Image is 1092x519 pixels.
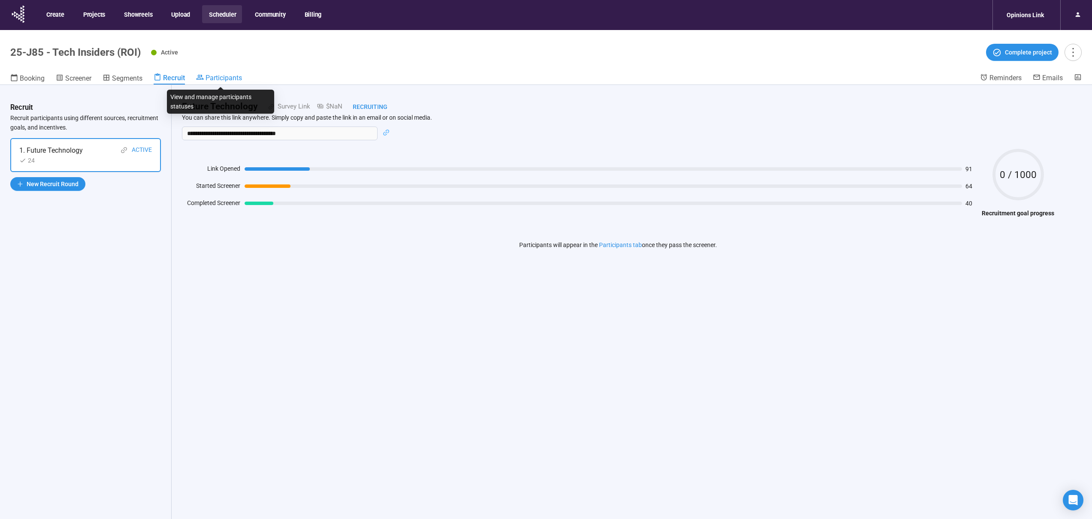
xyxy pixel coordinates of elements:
div: Link Opened [182,164,240,177]
span: Complete project [1005,48,1052,57]
span: Recruit [163,74,185,82]
p: Recruit participants using different sources, recruitment goals, and incentives. [10,113,161,132]
span: Emails [1042,74,1063,82]
button: Projects [76,5,111,23]
button: Billing [298,5,328,23]
a: Booking [10,73,45,84]
div: Completed Screener [182,198,240,211]
button: plusNew Recruit Round [10,177,85,191]
h4: Recruitment goal progress [982,208,1054,218]
a: Recruit [154,73,185,84]
span: plus [17,181,23,187]
span: Booking [20,74,45,82]
button: Complete project [986,44,1059,61]
span: link [383,129,390,136]
span: 40 [965,200,977,206]
div: 1. Future Technology [19,145,83,156]
a: Participants [196,73,242,84]
button: Create [39,5,70,23]
div: Active [132,145,152,156]
button: Showreels [117,5,158,23]
div: Open Intercom Messenger [1063,490,1083,510]
button: Upload [164,5,196,23]
button: Scheduler [202,5,242,23]
span: New Recruit Round [27,179,79,189]
span: Active [161,49,178,56]
span: Participants [206,74,242,82]
p: Participants will appear in the once they pass the screener. [519,240,717,250]
div: Started Screener [182,181,240,194]
a: Reminders [980,73,1022,84]
h1: 25-J85 - Tech Insiders (ROI) [10,46,141,58]
div: 24 [19,156,45,165]
div: Opinions Link [1001,7,1049,23]
span: 64 [965,183,977,189]
span: more [1067,46,1079,58]
span: Reminders [989,74,1022,82]
a: Segments [103,73,142,84]
a: Emails [1033,73,1063,84]
button: more [1065,44,1082,61]
a: Screener [56,73,91,84]
div: Recruiting [342,102,387,112]
div: View and manage participants statuses [167,90,274,114]
div: $NaN [310,102,342,112]
div: Survey Link [274,102,310,112]
h3: Recruit [10,102,33,113]
button: Community [248,5,291,23]
span: Screener [65,74,91,82]
span: link [121,147,127,154]
a: Participants tab [599,241,642,248]
span: Segments [112,74,142,82]
span: 0 / 1000 [992,170,1044,180]
p: You can share this link anywhere. Simply copy and paste the link in an email or on social media. [182,114,1054,121]
span: 91 [965,166,977,172]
